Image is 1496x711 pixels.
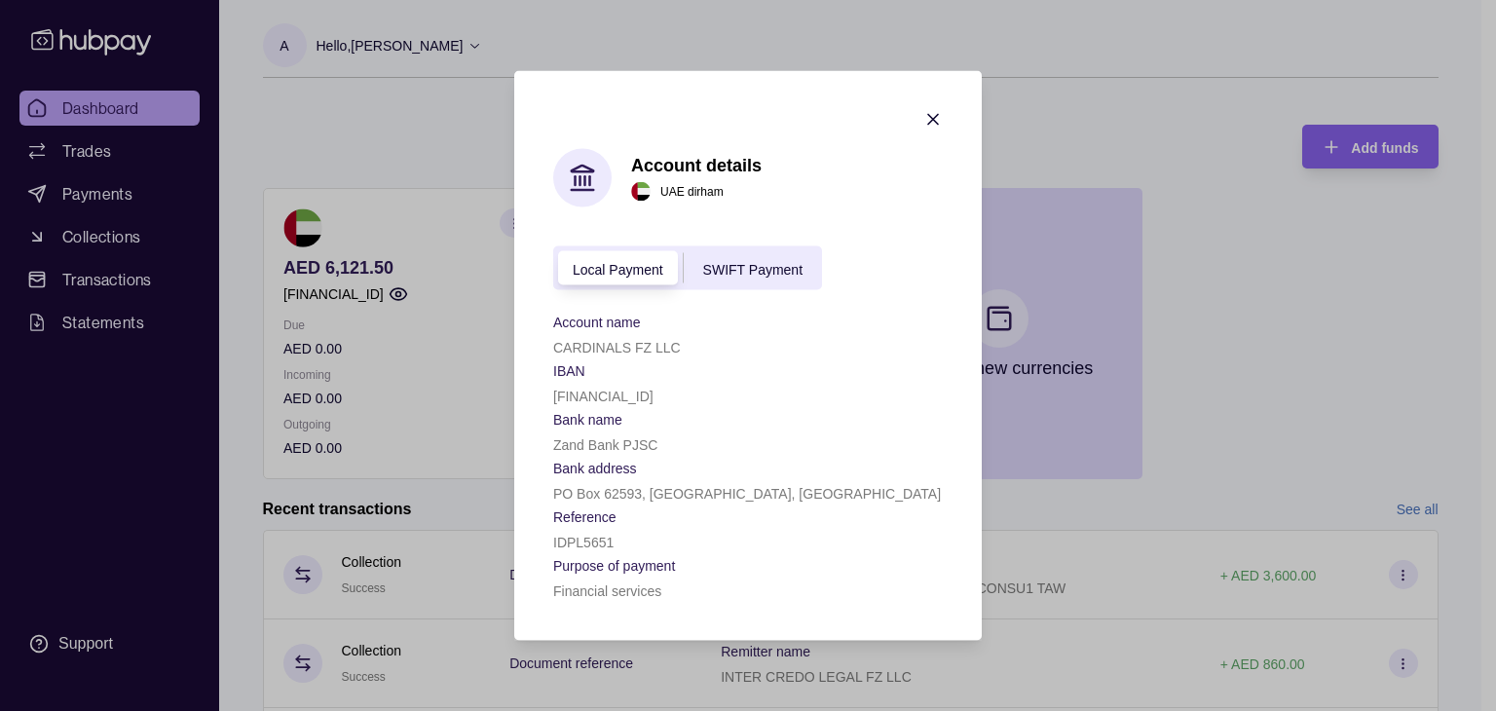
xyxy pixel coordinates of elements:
p: PO Box 62593, [GEOGRAPHIC_DATA], [GEOGRAPHIC_DATA] [553,486,941,502]
p: CARDINALS FZ LLC [553,340,681,355]
p: IDPL5651 [553,535,614,550]
p: IBAN [553,363,585,379]
p: [FINANCIAL_ID] [553,389,654,404]
p: UAE dirham [660,180,724,202]
p: Bank address [553,461,637,476]
p: Account name [553,315,641,330]
p: Purpose of payment [553,558,675,574]
span: Local Payment [573,261,663,277]
p: Financial services [553,583,661,599]
p: Zand Bank PJSC [553,437,657,453]
p: Bank name [553,412,622,428]
p: Reference [553,509,617,525]
div: accountIndex [553,246,822,290]
h1: Account details [631,154,762,175]
span: SWIFT Payment [703,261,803,277]
img: ae [631,181,651,201]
